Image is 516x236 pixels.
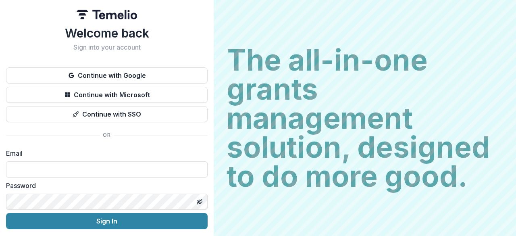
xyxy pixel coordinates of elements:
[6,106,208,122] button: Continue with SSO
[193,195,206,208] button: Toggle password visibility
[6,26,208,40] h1: Welcome back
[6,44,208,51] h2: Sign into your account
[6,213,208,229] button: Sign In
[6,181,203,190] label: Password
[6,67,208,84] button: Continue with Google
[6,148,203,158] label: Email
[6,87,208,103] button: Continue with Microsoft
[77,10,137,19] img: Temelio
